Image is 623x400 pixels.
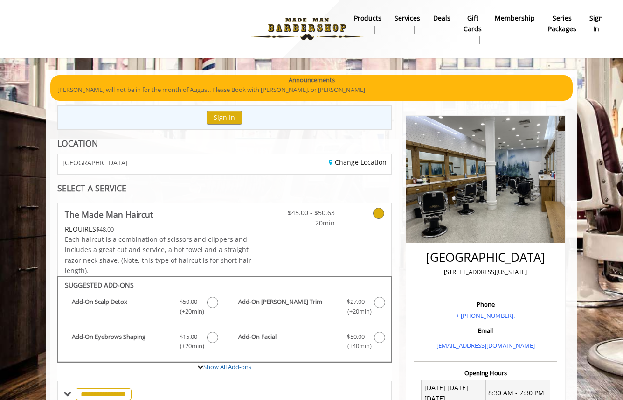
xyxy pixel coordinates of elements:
[488,12,541,36] a: MembershipMembership
[203,363,251,371] a: Show All Add-ons
[57,138,98,149] b: LOCATION
[280,218,335,228] span: 20min
[457,12,488,46] a: Gift cardsgift cards
[354,13,381,23] b: products
[238,297,337,316] b: Add-On [PERSON_NAME] Trim
[65,235,251,275] span: Each haircut is a combination of scissors and clippers and includes a great cut and service, a ho...
[229,332,386,354] label: Add-On Facial
[416,267,555,277] p: [STREET_ADDRESS][US_STATE]
[395,13,420,23] b: Services
[541,12,583,46] a: Series packagesSeries packages
[436,341,535,350] a: [EMAIL_ADDRESS][DOMAIN_NAME]
[72,332,170,351] b: Add-On Eyebrows Shaping
[175,341,202,351] span: (+20min )
[243,3,371,55] img: Made Man Barbershop logo
[342,341,369,351] span: (+40min )
[347,12,388,36] a: Productsproducts
[289,75,335,85] b: Announcements
[495,13,535,23] b: Membership
[416,327,555,334] h3: Email
[388,12,427,36] a: ServicesServices
[65,208,153,221] b: The Made Man Haircut
[427,12,457,36] a: DealsDeals
[342,307,369,316] span: (+20min )
[433,13,450,23] b: Deals
[57,184,392,193] div: SELECT A SERVICE
[72,297,170,316] b: Add-On Scalp Detox
[65,281,134,289] b: SUGGESTED ADD-ONS
[280,208,335,218] span: $45.00 - $50.63
[414,370,557,376] h3: Opening Hours
[456,311,515,320] a: + [PHONE_NUMBER].
[464,13,482,34] b: gift cards
[583,12,609,36] a: sign insign in
[57,276,392,363] div: The Made Man Haircut Add-onS
[180,297,197,307] span: $50.00
[589,13,603,34] b: sign in
[180,332,197,342] span: $15.00
[229,297,386,319] label: Add-On Beard Trim
[329,158,387,167] a: Change Location
[548,13,576,34] b: Series packages
[65,224,252,234] div: $48.00
[65,225,96,233] span: This service needs some Advance to be paid before we block your appointment
[57,85,566,95] p: [PERSON_NAME] will not be in for the month of August. Please Book with [PERSON_NAME], or [PERSON_...
[238,332,337,351] b: Add-On Facial
[175,307,202,316] span: (+20min )
[347,332,365,342] span: $50.00
[347,297,365,307] span: $27.00
[416,301,555,308] h3: Phone
[62,332,219,354] label: Add-On Eyebrows Shaping
[207,111,242,124] button: Sign In
[62,297,219,319] label: Add-On Scalp Detox
[62,159,128,166] span: [GEOGRAPHIC_DATA]
[416,251,555,264] h2: [GEOGRAPHIC_DATA]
